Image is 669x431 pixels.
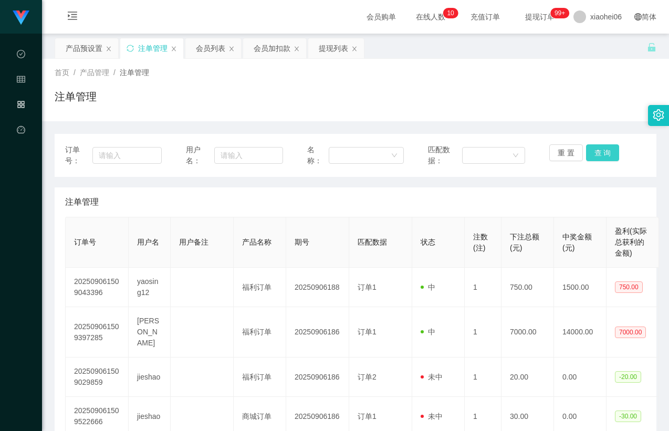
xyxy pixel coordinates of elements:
[421,283,435,291] span: 中
[74,238,96,246] span: 订单号
[294,46,300,52] i: 图标: close
[634,13,642,20] i: 图标: global
[254,38,290,58] div: 会员加扣款
[554,307,607,358] td: 14000.00
[17,50,25,144] span: 数据中心
[286,307,349,358] td: 20250906186
[319,38,348,58] div: 提现列表
[615,227,647,257] span: 盈利(实际总获利的金额)
[391,152,398,160] i: 图标: down
[501,358,554,397] td: 20.00
[196,38,225,58] div: 会员列表
[411,13,451,20] span: 在线人数
[13,10,29,25] img: logo.9652507e.png
[513,152,519,160] i: 图标: down
[55,89,97,104] h1: 注单管理
[421,412,443,421] span: 未中
[179,238,208,246] span: 用户备注
[647,43,656,52] i: 图标: unlock
[501,268,554,307] td: 750.00
[358,412,377,421] span: 订单1
[358,283,377,291] span: 订单1
[55,1,90,34] i: 图标: menu-unfold
[351,46,358,52] i: 图标: close
[615,411,641,422] span: -30.00
[234,268,286,307] td: 福利订单
[554,268,607,307] td: 1500.00
[17,70,25,91] i: 图标: table
[113,68,116,77] span: /
[66,268,129,307] td: 202509061509043396
[137,238,159,246] span: 用户名
[65,144,92,166] span: 订单号：
[17,76,25,169] span: 会员管理
[286,268,349,307] td: 20250906188
[586,144,620,161] button: 查 询
[520,13,560,20] span: 提现订单
[171,46,177,52] i: 图标: close
[465,13,505,20] span: 充值订单
[66,358,129,397] td: 202509061509029859
[653,109,664,121] i: 图标: setting
[234,358,286,397] td: 福利订单
[615,371,641,383] span: -20.00
[17,45,25,66] i: 图标: check-circle-o
[55,68,69,77] span: 首页
[129,307,171,358] td: [PERSON_NAME]
[286,358,349,397] td: 20250906186
[307,144,329,166] span: 名称：
[127,45,134,52] i: 图标: sync
[358,238,387,246] span: 匹配数据
[129,268,171,307] td: yaosing12
[451,8,454,18] p: 0
[465,268,501,307] td: 1
[421,328,435,336] span: 中
[358,328,377,336] span: 订单1
[66,307,129,358] td: 202509061509397285
[186,144,214,166] span: 用户名：
[358,373,377,381] span: 订单2
[120,68,149,77] span: 注单管理
[74,68,76,77] span: /
[80,68,109,77] span: 产品管理
[554,358,607,397] td: 0.00
[228,46,235,52] i: 图标: close
[501,307,554,358] td: 7000.00
[138,38,168,58] div: 注单管理
[549,144,583,161] button: 重 置
[443,8,458,18] sup: 10
[421,373,443,381] span: 未中
[17,101,25,194] span: 产品管理
[421,238,435,246] span: 状态
[465,307,501,358] td: 1
[615,327,646,338] span: 7000.00
[447,8,451,18] p: 1
[214,147,283,164] input: 请输入
[234,307,286,358] td: 福利订单
[106,46,112,52] i: 图标: close
[129,358,171,397] td: jieshao
[473,233,488,252] span: 注数(注)
[615,281,643,293] span: 750.00
[550,8,569,18] sup: 1099
[17,96,25,117] i: 图标: appstore-o
[510,233,539,252] span: 下注总额(元)
[562,233,592,252] span: 中奖金额(元)
[17,120,25,226] a: 图标: dashboard平台首页
[66,38,102,58] div: 产品预设置
[65,196,99,208] span: 注单管理
[465,358,501,397] td: 1
[242,238,271,246] span: 产品名称
[295,238,309,246] span: 期号
[92,147,162,164] input: 请输入
[428,144,462,166] span: 匹配数据：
